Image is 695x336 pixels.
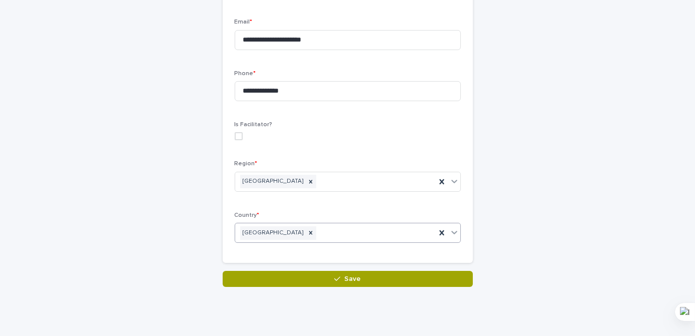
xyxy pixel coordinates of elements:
span: Phone [235,71,256,77]
span: Is Facilitator? [235,122,273,128]
span: Country [235,212,260,218]
span: Email [235,19,253,25]
button: Save [223,271,473,287]
div: [GEOGRAPHIC_DATA] [240,226,305,240]
span: Save [344,275,361,282]
div: [GEOGRAPHIC_DATA] [240,175,305,188]
span: Region [235,161,258,167]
